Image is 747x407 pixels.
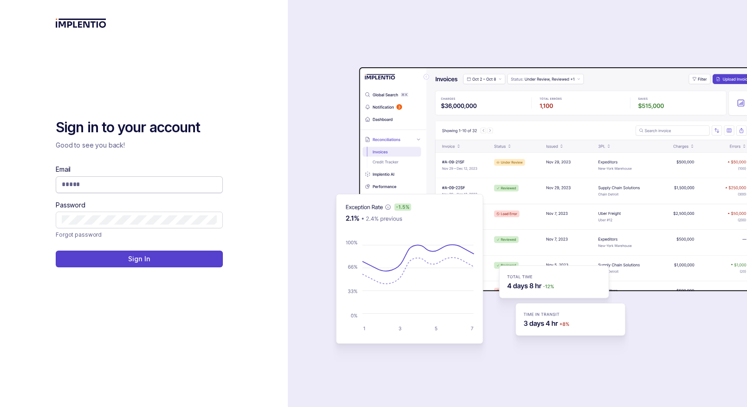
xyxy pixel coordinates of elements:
[56,19,106,28] img: logo
[128,254,150,264] p: Sign In
[56,165,71,174] label: Email
[56,200,85,210] label: Password
[56,251,223,267] button: Sign In
[56,141,223,150] p: Good to see you back!
[56,230,102,239] p: Forgot password
[56,230,102,239] a: Link Forgot password
[56,118,223,137] h2: Sign in to your account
